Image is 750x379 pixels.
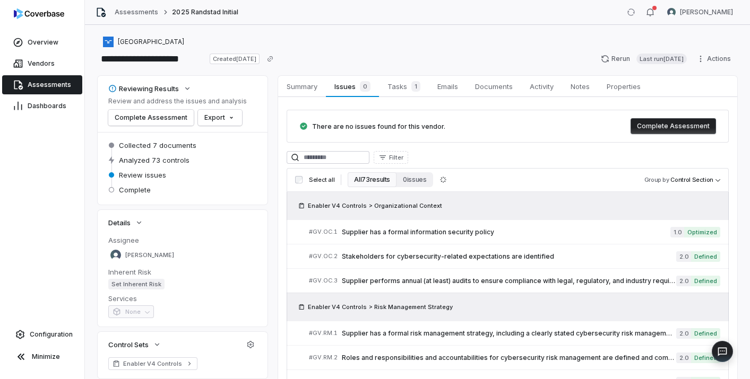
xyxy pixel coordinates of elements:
span: Assessments [28,81,71,89]
span: # GV.OC.3 [309,277,338,285]
span: [PERSON_NAME] [680,8,733,16]
span: Set Inherent Risk [108,279,165,289]
span: Defined [691,352,720,363]
span: Minimize [32,352,60,361]
span: Select all [309,176,334,184]
button: Export [198,110,242,126]
span: 2.0 [676,251,691,262]
button: Complete Assessment [631,118,716,134]
dt: Assignee [108,235,257,245]
a: Vendors [2,54,82,73]
span: Roles and responsibilities and accountabilities for cybersecurity risk management are defined and... [342,354,676,362]
button: Filter [374,151,408,164]
span: Emails [433,80,462,93]
span: There are no issues found for this vendor. [312,122,445,130]
input: Select all [295,176,303,183]
span: Documents [471,80,517,93]
span: 1.0 [670,227,684,237]
span: Control Sets [108,340,149,349]
span: Defined [691,251,720,262]
span: Configuration [30,330,73,339]
button: 0 issues [396,172,433,187]
span: # GV.OC.2 [309,252,338,260]
a: #GV.RM.1Supplier has a formal risk management strategy, including a clearly stated cybersecurity ... [309,321,720,345]
p: Review and address the issues and analysis [108,97,247,105]
span: Stakeholders for cybersecurity-related expectations are identified [342,252,676,261]
span: Dashboards [28,102,66,110]
button: Minimize [4,346,80,367]
a: Assessments [115,8,158,16]
a: #GV.OC.3Supplier performs annual (at least) audits to ensure compliance with legal, regulatory, a... [309,269,720,293]
dt: Services [108,294,257,303]
button: Details [105,213,146,232]
span: Supplier has a formal risk management strategy, including a clearly stated cybersecurity risk man... [342,329,676,338]
button: Reviewing Results [105,79,195,98]
span: Analyzed 73 controls [119,155,189,165]
span: Activity [525,80,558,93]
span: Last run [DATE] [636,54,687,64]
img: logo-D7KZi-bG.svg [14,8,64,19]
a: Configuration [4,325,80,344]
img: Melanie Lorent avatar [110,250,121,260]
span: 2.0 [676,352,691,363]
span: Issues [330,79,374,94]
span: 2.0 [676,276,691,286]
div: Reviewing Results [108,84,179,93]
span: Defined [691,276,720,286]
button: Actions [693,51,737,67]
span: Overview [28,38,58,47]
span: Enabler V4 Controls [123,359,183,368]
a: Dashboards [2,96,82,116]
a: Assessments [2,75,82,94]
span: Enabler V4 Controls > Organizational Context [308,201,442,210]
img: Sean Wozniak avatar [667,8,676,16]
button: Sean Wozniak avatar[PERSON_NAME] [661,4,739,20]
a: Enabler V4 Controls [108,357,197,370]
span: # GV.RM.2 [309,354,338,362]
span: Details [108,218,131,227]
span: 2025 Randstad Initial [172,8,238,16]
span: 1 [411,81,420,92]
span: Created [DATE] [210,54,260,64]
a: #GV.OC.2Stakeholders for cybersecurity-related expectations are identified2.0Defined [309,244,720,268]
span: Tasks [383,79,425,94]
dt: Inherent Risk [108,267,257,277]
span: Complete [119,185,151,195]
button: All 73 results [348,172,396,187]
span: Defined [691,328,720,339]
span: Group by [644,176,669,183]
span: [PERSON_NAME] [125,251,174,259]
span: Supplier has a formal information security policy [342,228,670,236]
span: Summary [282,80,322,93]
button: Complete Assessment [108,110,194,126]
span: [GEOGRAPHIC_DATA] [118,38,184,46]
span: # GV.OC.1 [309,228,338,236]
span: Supplier performs annual (at least) audits to ensure compliance with legal, regulatory, and indus... [342,277,676,285]
button: Copy link [261,49,280,68]
span: Vendors [28,59,55,68]
a: Overview [2,33,82,52]
span: Optimized [684,227,720,237]
span: Review issues [119,170,166,180]
button: https://randstad.com/[GEOGRAPHIC_DATA] [100,32,187,51]
a: #GV.RM.2Roles and responsibilities and accountabilities for cybersecurity risk management are def... [309,346,720,369]
span: Properties [602,80,645,93]
span: 2.0 [676,328,691,339]
a: #GV.OC.1Supplier has a formal information security policy1.0Optimized [309,220,720,244]
span: # GV.RM.1 [309,329,338,337]
span: Enabler V4 Controls > Risk Management Strategy [308,303,453,311]
span: 0 [360,81,370,92]
button: RerunLast run[DATE] [594,51,693,67]
span: Filter [389,154,403,162]
span: Collected 7 documents [119,140,196,150]
span: Notes [566,80,594,93]
button: Control Sets [105,335,165,354]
